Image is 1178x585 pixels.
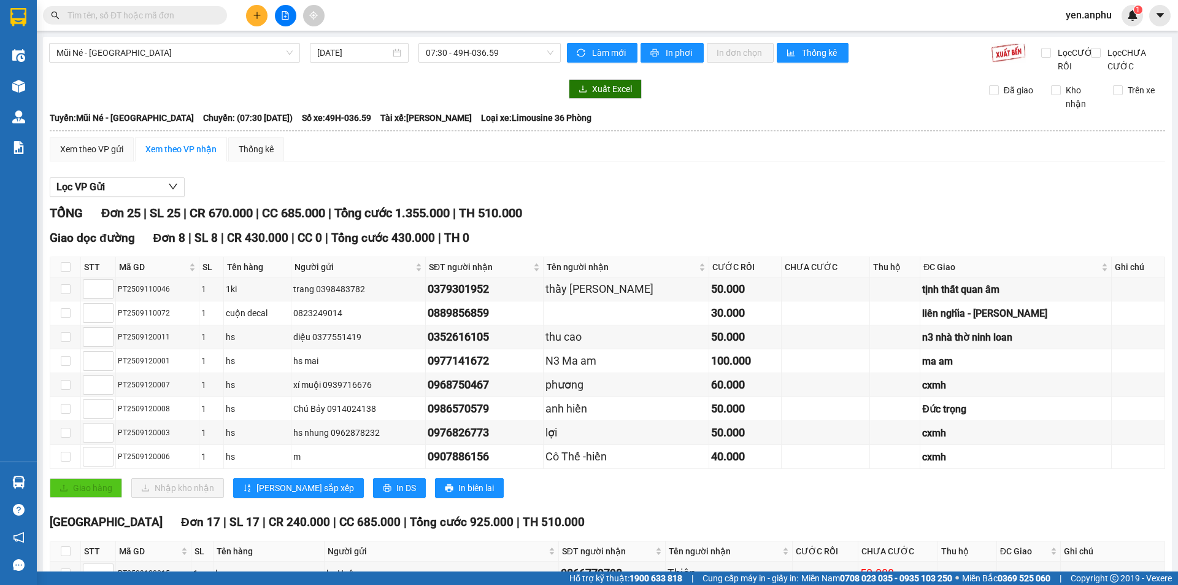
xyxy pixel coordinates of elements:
[226,378,290,392] div: hs
[428,328,541,346] div: 0352616105
[703,571,798,585] span: Cung cấp máy in - giấy in:
[116,277,199,301] td: PT2509110046
[426,397,544,421] td: 0986570579
[201,426,221,440] div: 1
[1060,571,1061,585] span: |
[201,282,221,296] div: 1
[275,5,296,26] button: file-add
[955,576,959,581] span: ⚪️
[50,478,122,498] button: uploadGiao hàng
[1061,541,1165,562] th: Ghi chú
[291,231,294,245] span: |
[293,402,423,416] div: Chú Bảy 0914024138
[569,79,642,99] button: downloadXuất Excel
[711,328,779,346] div: 50.000
[293,450,423,463] div: m
[256,481,354,495] span: [PERSON_NAME] sắp xếp
[428,352,541,370] div: 0977141672
[56,179,105,195] span: Lọc VP Gửi
[119,544,179,558] span: Mã GD
[116,349,199,373] td: PT2509120001
[373,478,426,498] button: printerIn DS
[150,206,180,220] span: SL 25
[561,565,663,582] div: 0866772798
[181,515,220,529] span: Đơn 17
[227,231,288,245] span: CR 430.000
[426,325,544,349] td: 0352616105
[445,484,453,494] span: printer
[239,142,274,156] div: Thống kê
[116,373,199,397] td: PT2509120007
[547,260,696,274] span: Tên người nhận
[293,306,423,320] div: 0823249014
[50,231,135,245] span: Giao dọc đường
[545,281,707,298] div: thầy [PERSON_NAME]
[428,424,541,441] div: 0976826773
[269,515,330,529] span: CR 240.000
[793,541,858,562] th: CƯỚC RỒI
[922,401,1109,417] div: Đức trọng
[201,306,221,320] div: 1
[334,206,450,220] span: Tổng cước 1.355.000
[579,85,587,95] span: download
[243,484,252,494] span: sort-ascending
[81,541,116,562] th: STT
[426,445,544,469] td: 0907886156
[293,330,423,344] div: diệu 0377551419
[577,48,587,58] span: sync
[194,231,218,245] span: SL 8
[481,111,591,125] span: Loại xe: Limousine 36 Phòng
[188,231,191,245] span: |
[428,376,541,393] div: 0968750467
[325,231,328,245] span: |
[293,378,423,392] div: xí muội 0939716676
[293,426,423,440] div: hs nhung 0962878232
[13,504,25,516] span: question-circle
[116,397,199,421] td: PT2509120008
[13,532,25,543] span: notification
[293,354,423,368] div: hs mai
[711,448,779,465] div: 40.000
[12,80,25,93] img: warehouse-icon
[426,421,544,445] td: 0976826773
[922,449,1109,465] div: cxmh
[1103,46,1166,73] span: Lọc CHƯA CƯỚC
[168,182,178,192] span: down
[922,282,1109,297] div: tịnh thất quan âm
[545,376,707,393] div: phương
[544,421,709,445] td: lợi
[938,541,997,562] th: Thu hộ
[226,306,290,320] div: cuộn decal
[1112,257,1165,277] th: Ghi chú
[641,43,704,63] button: printerIn phơi
[410,515,514,529] span: Tổng cước 925.000
[118,284,197,295] div: PT2509110046
[544,325,709,349] td: thu cao
[840,573,952,583] strong: 0708 023 035 - 0935 103 250
[962,571,1050,585] span: Miền Bắc
[224,257,292,277] th: Tên hàng
[544,373,709,397] td: phương
[50,113,194,123] b: Tuyến: Mũi Né - [GEOGRAPHIC_DATA]
[544,277,709,301] td: thầy thanh
[118,379,197,391] div: PT2509120007
[12,110,25,123] img: warehouse-icon
[215,567,321,580] div: hs
[426,349,544,373] td: 0977141672
[10,8,26,26] img: logo-vxr
[629,573,682,583] strong: 1900 633 818
[50,515,163,529] span: [GEOGRAPHIC_DATA]
[303,5,325,26] button: aim
[183,206,187,220] span: |
[119,260,187,274] span: Mã GD
[711,376,779,393] div: 60.000
[116,421,199,445] td: PT2509120003
[116,325,199,349] td: PT2509120011
[199,257,224,277] th: SL
[709,257,782,277] th: CƯỚC RỒI
[118,451,197,463] div: PT2509120006
[214,541,324,562] th: Tên hàng
[1061,83,1104,110] span: Kho nhận
[201,354,221,368] div: 1
[229,515,260,529] span: SL 17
